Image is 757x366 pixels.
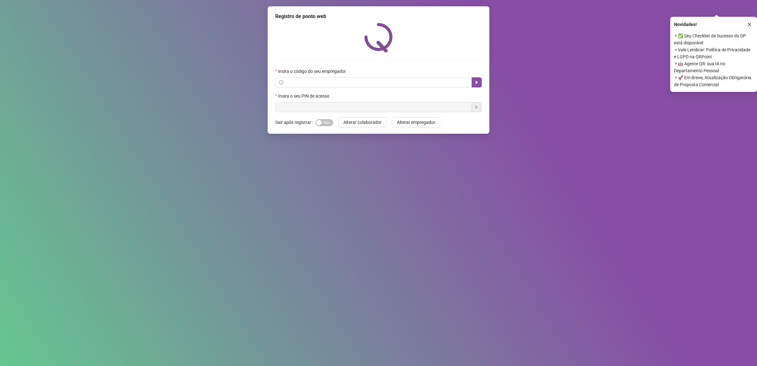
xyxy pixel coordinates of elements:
span: caret-right [474,80,479,85]
span: Alterar colaborador [343,119,382,126]
label: Sair após registrar [275,117,315,127]
label: Insira o código do seu empregador [275,68,350,75]
span: ⚬ 🚀 Em Breve, Atualização Obrigatória de Proposta Comercial [674,74,753,88]
span: close [747,22,752,27]
button: Alterar empregador [392,117,440,127]
span: ⚬ ✅ Seu Checklist de Sucesso do DP está disponível [674,32,753,46]
span: Alterar empregador [397,119,435,126]
span: Novidades ! [674,21,697,28]
img: QRPoint [364,23,393,52]
span: info-circle [279,80,283,85]
span: ⚬ Vale Lembrar: Política de Privacidade e LGPD na QRPoint [674,46,753,60]
button: Alterar colaborador [338,117,387,127]
label: Insira o seu PIN de acesso [275,93,334,100]
div: Registro de ponto web [275,13,482,20]
span: ⚬ 🤖 Agente QR: sua IA no Departamento Pessoal [674,60,753,74]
